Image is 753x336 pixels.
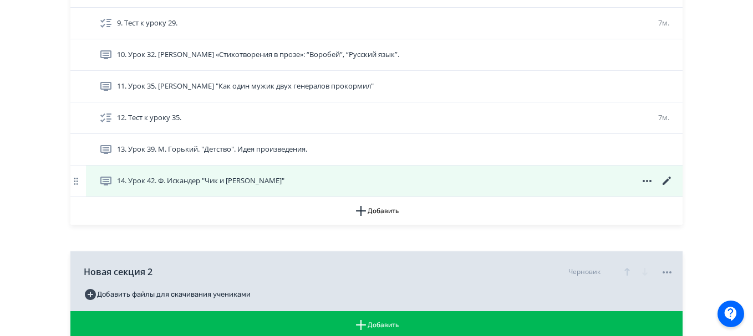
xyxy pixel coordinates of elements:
[70,166,683,197] div: 14. Урок 42. Ф. Искандер "Чик и [PERSON_NAME]"
[70,102,683,134] div: 12. Тест к уроку 35.7м.
[70,71,683,102] div: 11. Урок 35. [PERSON_NAME] "Как один мужик двух генералов прокормил"
[70,134,683,166] div: 13. Урок 39. М. Горький. "Детство". Идея произведения.
[70,8,683,39] div: 9. Тест к уроку 29.7м.
[658,112,669,122] span: 7м.
[117,144,307,155] span: 13. Урок 39. М. Горький. "Детство". Идея произведения.
[117,81,374,92] span: 11. Урок 35. М.Е. Салтыков-Щедрин "Как один мужик двух генералов прокормил"
[658,18,669,28] span: 7м.
[70,197,683,225] button: Добавить
[84,265,152,278] span: Новая секция 2
[117,112,181,123] span: 12. Тест к уроку 35.
[70,39,683,71] div: 10. Урок 32. [PERSON_NAME] «Стихотворения в прозе»: “Воробей”, “Русский язык”.
[117,175,284,187] span: 14. Урок 42. Ф. Искандер "Чик и Пушкин"
[117,49,399,60] span: 10. Урок 32. И.С. Тургенев «Стихотворения в прозе»: “Воробей”, “Русский язык”.
[117,18,177,29] span: 9. Тест к уроку 29.
[568,267,601,277] div: Черновик
[84,286,251,303] button: Добавить файлы для скачивания учениками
